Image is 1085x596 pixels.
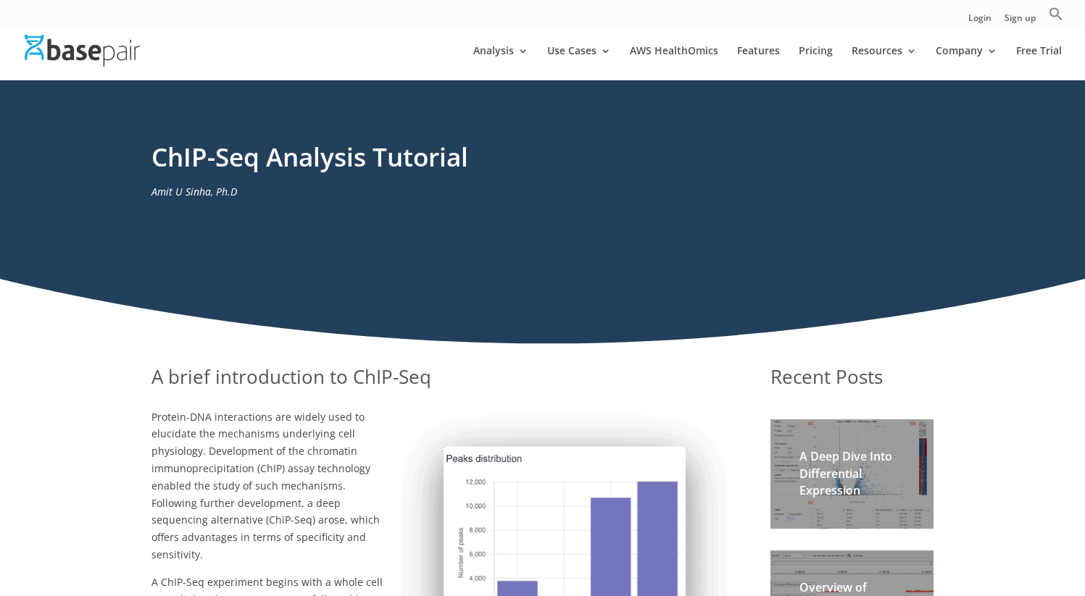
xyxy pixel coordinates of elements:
[770,364,934,398] h1: Recent Posts
[473,46,528,80] a: Analysis
[630,46,718,80] a: AWS HealthOmics
[799,448,905,506] h2: A Deep Dive Into Differential Expression
[1049,7,1063,21] svg: Search
[968,14,992,29] a: Login
[1005,14,1036,29] a: Sign up
[151,185,237,198] em: Amit U Sinha, Ph.D
[737,46,780,80] a: Features
[547,46,611,80] a: Use Cases
[151,139,934,183] h1: ChIP-Seq Analysis Tutorial
[1016,46,1062,80] a: Free Trial
[1049,7,1063,29] a: Search Icon Link
[936,46,997,80] a: Company
[151,364,431,390] span: A brief introduction to ChIP-Seq
[852,46,917,80] a: Resources
[799,46,833,80] a: Pricing
[151,410,380,561] span: Protein-DNA interactions are widely used to elucidate the mechanisms underlying cell physiology. ...
[25,35,140,66] img: Basepair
